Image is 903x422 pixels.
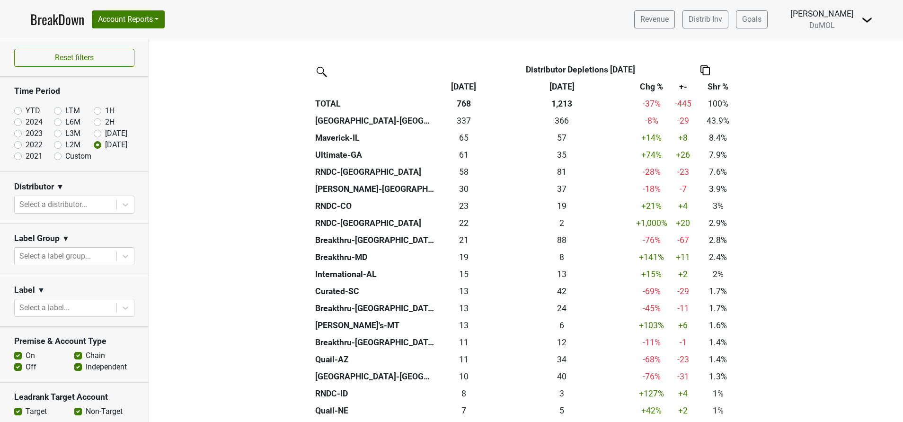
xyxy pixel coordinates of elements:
[65,105,80,117] label: LTM
[682,10,728,28] a: Distrib Inv
[491,334,633,351] th: 12.333
[696,283,741,300] td: 1.7%
[643,99,661,108] span: -37%
[493,268,631,280] div: 13
[105,105,115,117] label: 1H
[491,112,633,129] th: 366.000
[633,368,670,385] td: -76 %
[105,139,127,151] label: [DATE]
[65,117,80,128] label: L6M
[696,385,741,402] td: 1%
[26,406,47,417] label: Target
[491,266,633,283] th: 12.999
[437,146,491,163] td: 60.5
[313,129,437,146] th: Maverick-IL
[493,115,631,127] div: 366
[696,351,741,368] td: 1.4%
[65,139,80,151] label: L2M
[491,129,633,146] th: 56.501
[493,319,631,332] div: 6
[736,10,768,28] a: Goals
[696,402,741,419] td: 1%
[313,112,437,129] th: [GEOGRAPHIC_DATA]-[GEOGRAPHIC_DATA]
[673,285,693,297] div: -29
[633,300,670,317] td: -45 %
[696,95,741,112] td: 100%
[491,95,633,112] th: 1,213
[437,283,491,300] td: 13
[105,117,115,128] label: 2H
[14,233,60,243] h3: Label Group
[437,249,491,266] td: 18.5
[439,115,489,127] div: 337
[439,285,489,297] div: 13
[696,266,741,283] td: 2%
[696,368,741,385] td: 1.3%
[673,319,693,332] div: +6
[437,112,491,129] td: 337
[26,105,40,117] label: YTD
[37,285,45,296] span: ▼
[493,200,631,212] div: 19
[491,215,633,232] th: 2.000
[313,63,328,79] img: filter
[313,146,437,163] th: Ultimate-GA
[493,234,631,246] div: 88
[700,65,710,75] img: Copy to clipboard
[439,302,489,314] div: 13
[491,402,633,419] th: 5.167
[437,368,491,385] td: 9.833
[670,78,696,95] th: +-: activate to sort column ascending
[633,163,670,180] td: -28 %
[437,198,491,215] td: 23.166
[437,351,491,368] td: 10.666
[92,10,165,28] button: Account Reports
[439,319,489,332] div: 13
[313,402,437,419] th: Quail-NE
[313,78,437,95] th: &nbsp;: activate to sort column ascending
[437,180,491,198] td: 30
[491,300,633,317] th: 23.667
[675,99,691,108] span: -445
[439,149,489,161] div: 61
[313,385,437,402] th: RNDC-ID
[313,249,437,266] th: Breakthru-MD
[493,166,631,178] div: 81
[493,302,631,314] div: 24
[313,95,437,112] th: TOTAL
[673,217,693,229] div: +20
[491,232,633,249] th: 88.334
[313,351,437,368] th: Quail-AZ
[439,217,489,229] div: 22
[696,78,741,95] th: Shr %: activate to sort column ascending
[491,249,633,266] th: 7.666
[26,151,43,162] label: 2021
[696,232,741,249] td: 2.8%
[437,232,491,249] td: 21.169
[65,128,80,139] label: L3M
[696,334,741,351] td: 1.4%
[86,361,127,373] label: Independent
[633,78,670,95] th: Chg %: activate to sort column ascending
[491,283,633,300] th: 42.001
[633,385,670,402] td: +127 %
[633,129,670,146] td: +14 %
[633,266,670,283] td: +15 %
[696,249,741,266] td: 2.4%
[439,183,489,195] div: 30
[105,128,127,139] label: [DATE]
[313,180,437,198] th: [PERSON_NAME]-[GEOGRAPHIC_DATA]
[673,132,693,144] div: +8
[313,300,437,317] th: Breakthru-[GEOGRAPHIC_DATA]
[493,404,631,417] div: 5
[673,370,693,383] div: -31
[633,112,670,129] td: -8 %
[696,112,741,129] td: 43.9%
[696,300,741,317] td: 1.7%
[313,232,437,249] th: Breakthru-[GEOGRAPHIC_DATA]
[493,387,631,400] div: 3
[439,200,489,212] div: 23
[493,149,631,161] div: 35
[696,180,741,198] td: 3.9%
[491,317,633,334] th: 6.170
